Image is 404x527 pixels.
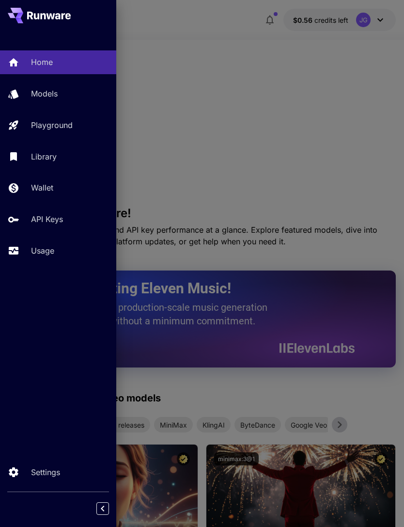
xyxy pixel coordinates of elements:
[31,88,58,99] p: Models
[31,466,60,478] p: Settings
[31,56,53,68] p: Home
[31,119,73,131] p: Playground
[96,502,109,515] button: Collapse sidebar
[31,182,53,193] p: Wallet
[104,500,116,517] div: Collapse sidebar
[31,213,63,225] p: API Keys
[31,151,57,162] p: Library
[31,245,54,256] p: Usage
